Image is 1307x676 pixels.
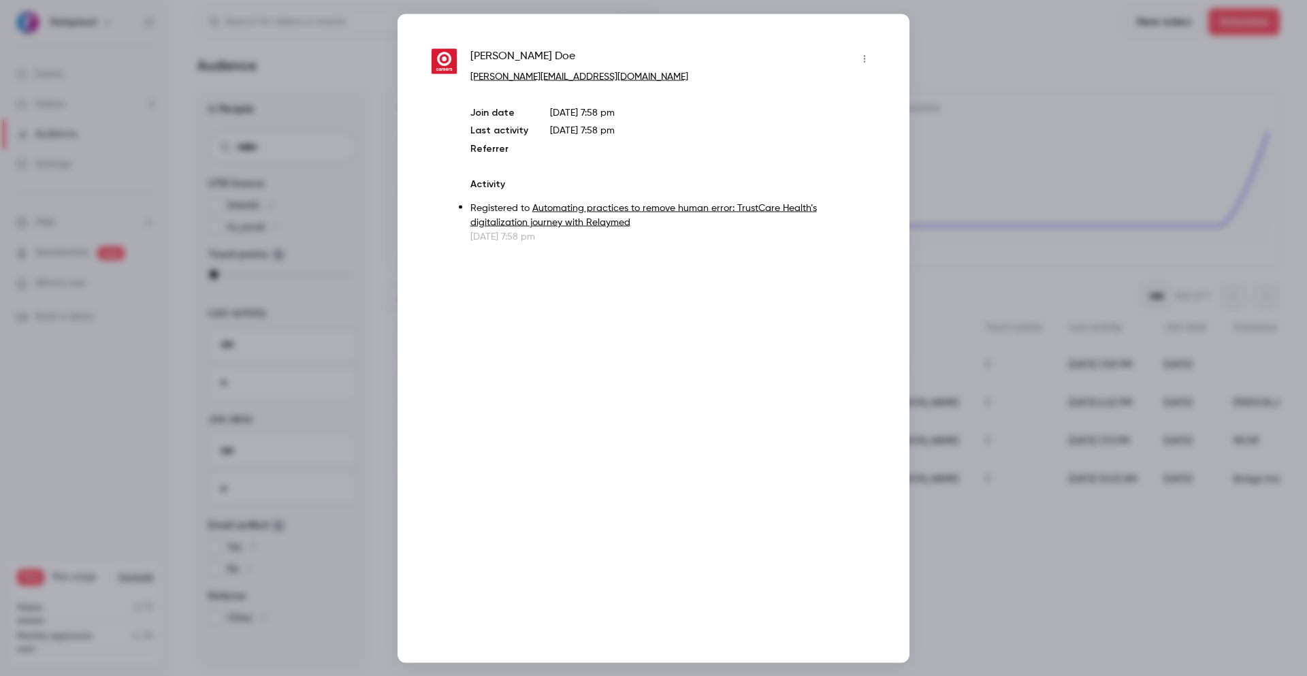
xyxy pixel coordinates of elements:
[470,229,875,243] p: [DATE] 7:58 pm
[470,71,688,81] a: [PERSON_NAME][EMAIL_ADDRESS][DOMAIN_NAME]
[550,106,875,119] p: [DATE] 7:58 pm
[470,201,875,229] p: Registered to
[470,203,817,227] a: Automating practices to remove human error: TrustCare Health’s digitalization journey with Relaymed
[470,123,528,138] p: Last activity
[470,48,575,69] span: [PERSON_NAME] Doe
[550,125,615,135] span: [DATE] 7:58 pm
[470,106,528,119] p: Join date
[432,49,457,74] img: target.com
[470,142,528,155] p: Referrer
[470,177,875,191] p: Activity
